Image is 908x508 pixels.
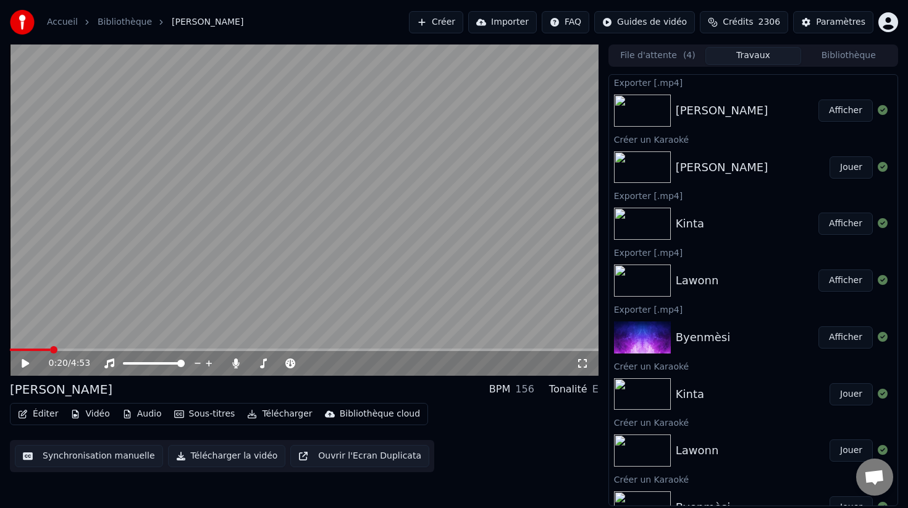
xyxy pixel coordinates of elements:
button: Jouer [830,156,873,179]
button: Éditer [13,405,63,423]
div: [PERSON_NAME] [676,159,768,176]
div: Bibliothèque cloud [340,408,420,420]
button: Audio [117,405,167,423]
span: 0:20 [49,357,68,370]
button: Télécharger la vidéo [168,445,286,467]
button: Importer [468,11,537,33]
nav: breadcrumb [47,16,243,28]
button: Sous-titres [169,405,240,423]
div: [PERSON_NAME] [10,381,112,398]
div: Paramètres [816,16,865,28]
a: Bibliothèque [98,16,152,28]
button: Travaux [705,47,801,65]
div: Exporter [.mp4] [609,245,897,260]
span: 2306 [759,16,781,28]
button: Vidéo [65,405,114,423]
button: Afficher [818,269,873,292]
button: Crédits2306 [700,11,788,33]
div: Lawonn [676,272,719,289]
div: BPM [489,382,510,397]
button: Guides de vidéo [594,11,695,33]
div: Créer un Karaoké [609,472,897,486]
div: Kinta [676,215,704,232]
img: youka [10,10,35,35]
span: 4:53 [71,357,90,370]
div: Exporter [.mp4] [609,302,897,316]
div: 156 [515,382,534,397]
div: Exporter [.mp4] [609,188,897,203]
div: / [49,357,78,370]
div: [PERSON_NAME] [676,102,768,119]
div: Kinta [676,386,704,403]
button: Jouer [830,439,873,462]
button: Télécharger [242,405,317,423]
div: Exporter [.mp4] [609,75,897,90]
button: Afficher [818,99,873,122]
button: Synchronisation manuelle [15,445,163,467]
div: Lawonn [676,442,719,459]
button: Jouer [830,383,873,405]
button: File d'attente [610,47,705,65]
button: Créer [409,11,463,33]
a: Ouvrir le chat [856,459,893,496]
div: E [592,382,599,397]
button: Paramètres [793,11,873,33]
div: Créer un Karaoké [609,358,897,373]
div: Byenmèsi [676,329,730,346]
span: Crédits [723,16,753,28]
span: ( 4 ) [683,49,696,62]
button: Ouvrir l'Ecran Duplicata [290,445,429,467]
div: Tonalité [549,382,587,397]
div: Créer un Karaoké [609,132,897,146]
a: Accueil [47,16,78,28]
button: Afficher [818,213,873,235]
button: Bibliothèque [801,47,896,65]
div: Créer un Karaoké [609,415,897,430]
button: FAQ [542,11,589,33]
button: Afficher [818,326,873,349]
span: [PERSON_NAME] [172,16,243,28]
